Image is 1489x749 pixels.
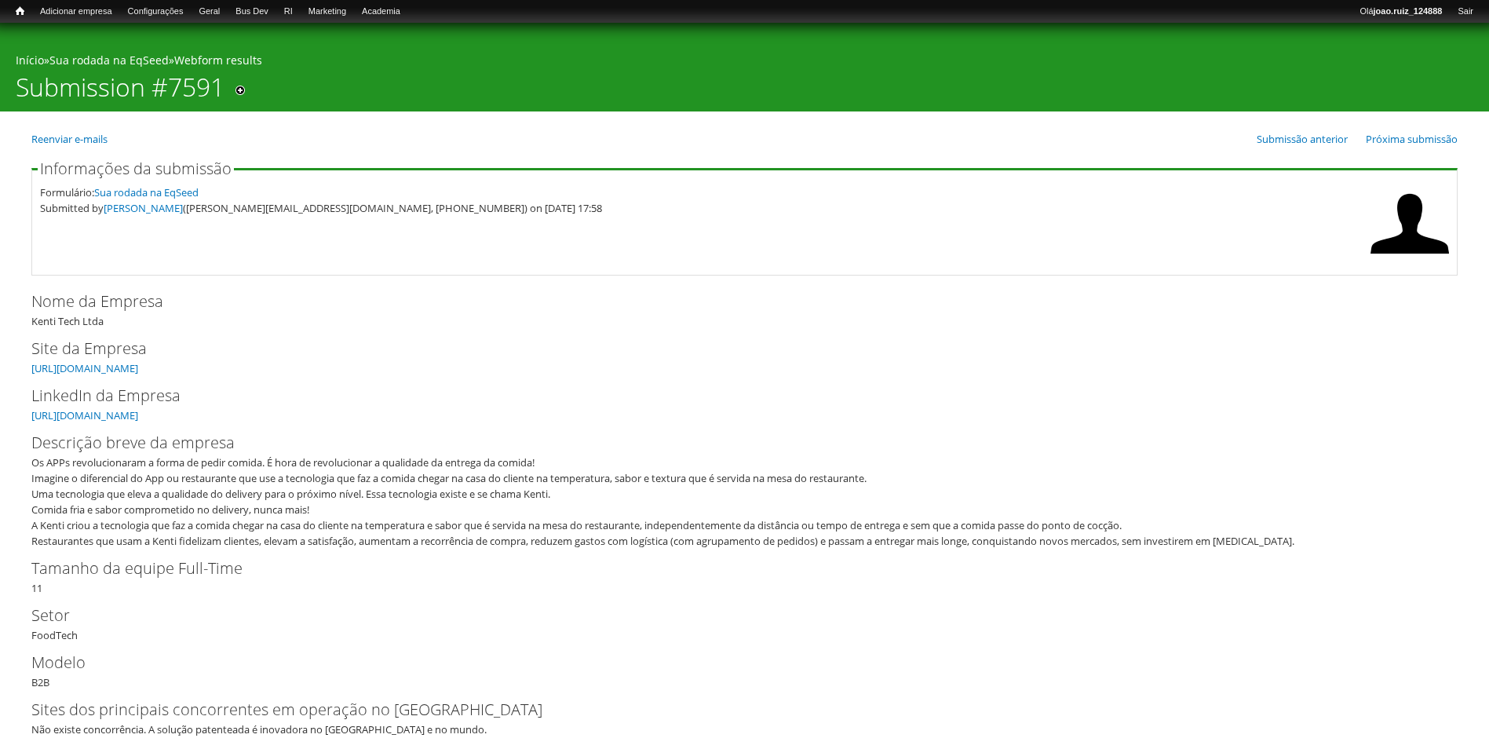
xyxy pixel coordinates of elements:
[31,557,1432,580] label: Tamanho da equipe Full-Time
[40,185,1363,200] div: Formulário:
[31,455,1447,549] div: Os APPs revolucionaram a forma de pedir comida. É hora de revolucionar a qualidade da entrega da ...
[16,72,224,111] h1: Submission #7591
[31,361,138,375] a: [URL][DOMAIN_NAME]
[354,4,408,20] a: Academia
[228,4,276,20] a: Bus Dev
[191,4,228,20] a: Geral
[31,431,1432,455] label: Descrição breve da empresa
[1450,4,1481,20] a: Sair
[49,53,169,68] a: Sua rodada na EqSeed
[40,200,1363,216] div: Submitted by ([PERSON_NAME][EMAIL_ADDRESS][DOMAIN_NAME], [PHONE_NUMBER]) on [DATE] 17:58
[8,4,32,19] a: Início
[31,290,1432,313] label: Nome da Empresa
[1370,252,1449,266] a: Ver perfil do usuário.
[38,161,234,177] legend: Informações da submissão
[104,201,183,215] a: [PERSON_NAME]
[94,185,199,199] a: Sua rodada na EqSeed
[301,4,354,20] a: Marketing
[31,337,1432,360] label: Site da Empresa
[1370,185,1449,263] img: Foto de Armando Pompeu
[276,4,301,20] a: RI
[16,53,44,68] a: Início
[31,557,1458,596] div: 11
[31,604,1432,627] label: Setor
[31,698,1458,737] div: Não existe concorrência. A solução patenteada é inovadora no [GEOGRAPHIC_DATA] e no mundo.
[120,4,192,20] a: Configurações
[31,698,1432,722] label: Sites dos principais concorrentes em operação no [GEOGRAPHIC_DATA]
[31,290,1458,329] div: Kenti Tech Ltda
[1374,6,1443,16] strong: joao.ruiz_124888
[31,384,1432,407] label: LinkedIn da Empresa
[31,132,108,146] a: Reenviar e-mails
[1257,132,1348,146] a: Submissão anterior
[31,408,138,422] a: [URL][DOMAIN_NAME]
[174,53,262,68] a: Webform results
[31,651,1458,690] div: B2B
[32,4,120,20] a: Adicionar empresa
[31,651,1432,674] label: Modelo
[16,53,1473,72] div: » »
[16,5,24,16] span: Início
[1352,4,1450,20] a: Olájoao.ruiz_124888
[31,604,1458,643] div: FoodTech
[1366,132,1458,146] a: Próxima submissão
